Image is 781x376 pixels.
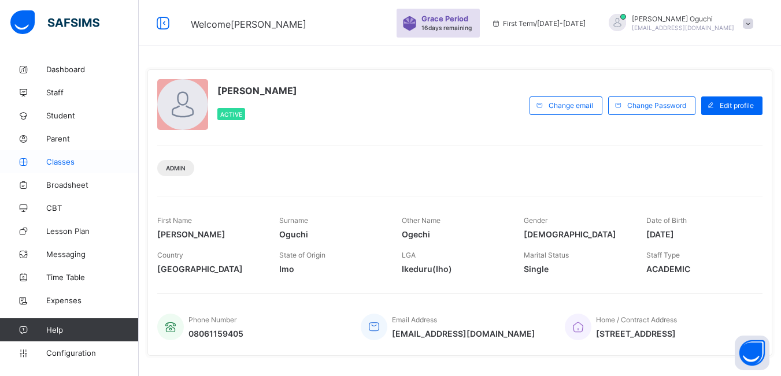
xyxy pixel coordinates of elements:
span: Classes [46,157,139,166]
span: Configuration [46,348,138,358]
span: LGA [402,251,416,259]
span: Ikeduru(Iho) [402,264,506,274]
span: [PERSON_NAME] Oguchi [632,14,734,23]
span: [PERSON_NAME] [217,85,297,96]
span: Staff Type [646,251,680,259]
span: State of Origin [279,251,325,259]
span: [GEOGRAPHIC_DATA] [157,264,262,274]
span: Single [524,264,628,274]
span: [EMAIL_ADDRESS][DOMAIN_NAME] [632,24,734,31]
span: Dashboard [46,65,139,74]
span: Parent [46,134,139,143]
span: Lesson Plan [46,226,139,236]
span: [DATE] [646,229,751,239]
div: ChristinaOguchi [597,14,759,33]
span: Change email [549,101,593,110]
span: Marital Status [524,251,569,259]
span: Imo [279,264,384,274]
span: Ogechi [402,229,506,239]
span: Time Table [46,273,139,282]
span: [PERSON_NAME] [157,229,262,239]
img: sticker-purple.71386a28dfed39d6af7621340158ba97.svg [402,16,417,31]
span: Other Name [402,216,441,225]
span: Student [46,111,139,120]
span: Broadsheet [46,180,139,189]
span: [DEMOGRAPHIC_DATA] [524,229,628,239]
span: First Name [157,216,192,225]
span: Email Address [392,315,437,324]
span: 16 days remaining [421,24,472,31]
img: safsims [10,10,99,35]
span: Admin [166,165,186,172]
span: Country [157,251,183,259]
span: Oguchi [279,229,384,239]
span: Active [220,111,242,118]
span: session/term information [491,19,586,28]
span: Date of Birth [646,216,687,225]
button: Open asap [735,336,769,370]
span: Edit profile [720,101,754,110]
span: Welcome [PERSON_NAME] [191,18,306,30]
span: 08061159405 [188,329,243,338]
span: Gender [524,216,547,225]
span: Phone Number [188,315,236,324]
span: [STREET_ADDRESS] [596,329,677,338]
span: Staff [46,88,139,97]
span: Home / Contract Address [596,315,677,324]
span: Messaging [46,250,139,259]
span: Expenses [46,296,139,305]
span: CBT [46,203,139,213]
span: Help [46,325,138,334]
span: Surname [279,216,308,225]
span: ACADEMIC [646,264,751,274]
span: Change Password [627,101,686,110]
span: [EMAIL_ADDRESS][DOMAIN_NAME] [392,329,535,338]
span: Grace Period [421,14,468,23]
